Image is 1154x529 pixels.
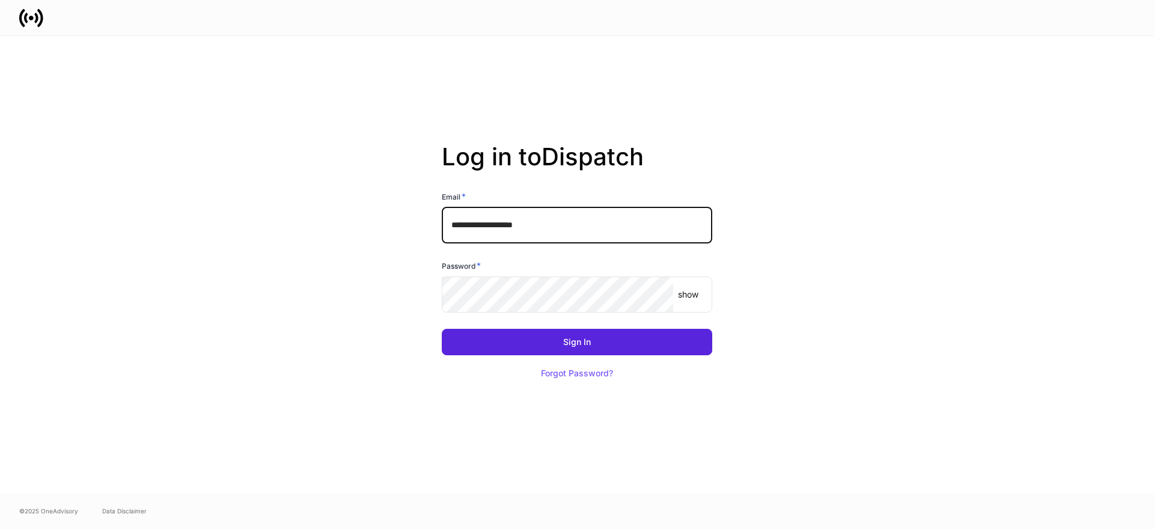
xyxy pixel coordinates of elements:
button: Sign In [442,329,712,355]
span: © 2025 OneAdvisory [19,506,78,516]
h6: Email [442,191,466,203]
p: show [678,289,698,301]
div: Sign In [563,338,591,346]
h2: Log in to Dispatch [442,142,712,191]
a: Data Disclaimer [102,506,147,516]
button: Forgot Password? [526,360,628,387]
h6: Password [442,260,481,272]
div: Forgot Password? [541,369,613,378]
